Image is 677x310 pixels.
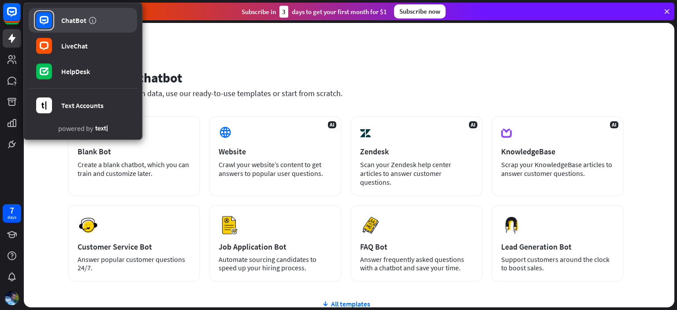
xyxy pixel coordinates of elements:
div: Scan your Zendesk help center articles to answer customer questions. [360,160,473,187]
div: Subscribe in days to get your first month for $1 [242,6,387,18]
span: AI [328,121,336,128]
div: KnowledgeBase [501,146,614,157]
div: Job Application Bot [219,242,331,252]
div: 3 [279,6,288,18]
span: AI [469,121,477,128]
div: Blank Bot [78,146,190,157]
div: Support customers around the clock to boost sales. [501,255,614,272]
div: Subscribe now [394,4,446,19]
div: Set up your chatbot [68,69,624,86]
div: FAQ Bot [360,242,473,252]
div: Crawl your website’s content to get answers to popular user questions. [219,160,331,178]
div: Lead Generation Bot [501,242,614,252]
div: Website [219,146,331,157]
div: days [7,214,16,220]
div: Create a blank chatbot, which you can train and customize later. [78,160,190,178]
div: Scrap your KnowledgeBase articles to answer customer questions. [501,160,614,178]
div: Answer frequently asked questions with a chatbot and save your time. [360,255,473,272]
div: Answer popular customer questions 24/7. [78,255,190,272]
div: Zendesk [360,146,473,157]
div: All templates [68,299,624,308]
div: Train your chatbot with data, use our ready-to-use templates or start from scratch. [68,88,624,98]
span: AI [610,121,618,128]
div: Customer Service Bot [78,242,190,252]
a: 7 days [3,204,21,223]
div: Automate sourcing candidates to speed up your hiring process. [219,255,331,272]
button: Open LiveChat chat widget [7,4,33,30]
div: 7 [10,206,14,214]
